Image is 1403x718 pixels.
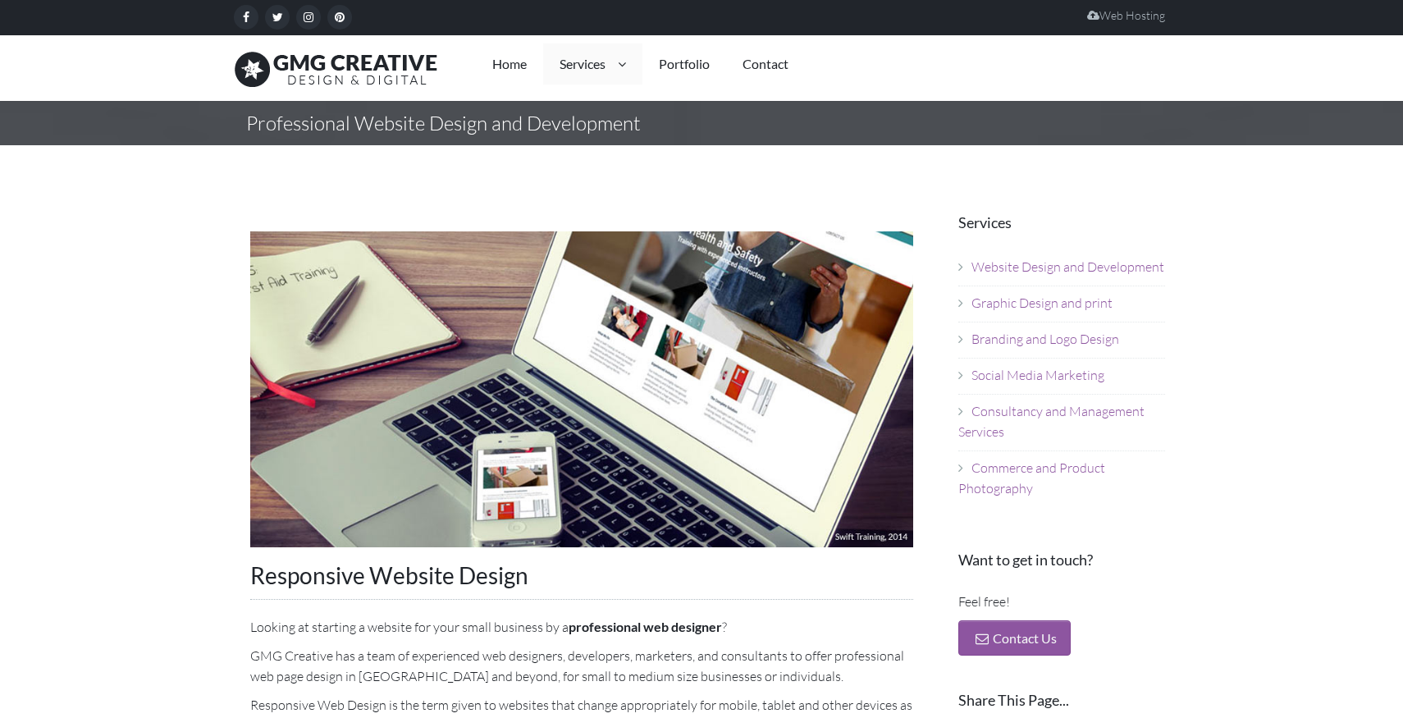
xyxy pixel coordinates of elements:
a: Branding and Logo Design [971,331,1119,347]
p: Looking at starting a website for your small business by a ? [250,616,913,638]
a: Web Hosting [1087,8,1165,22]
h2: Responsive Website Design [250,564,913,600]
span: Want to get in touch? [958,552,1093,567]
a: Portfolio [642,43,726,85]
a: Website Design and Development [971,258,1164,275]
a: Commerce and Product Photography [958,460,1105,496]
span: Share This Page... [958,693,1069,707]
a: Contact Us [958,620,1071,656]
p: Feel free! [958,592,1166,612]
strong: professional web designer [569,619,722,634]
img: Give Me Gimmicks logo [234,43,439,93]
span: Services [958,215,1012,230]
a: Home [476,43,543,85]
a: Social Media Marketing [971,367,1104,383]
a: Contact [726,43,805,85]
h1: Professional Website Design and Development [234,113,641,133]
img: Responsive Website Design in Minehead Somerset [250,231,913,547]
a: Services [543,43,642,85]
a: Consultancy and Management Services [958,403,1145,440]
a: Graphic Design and print [971,295,1113,311]
p: GMG Creative has a team of experienced web designers, developers, marketers, and consultants to o... [250,646,913,687]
